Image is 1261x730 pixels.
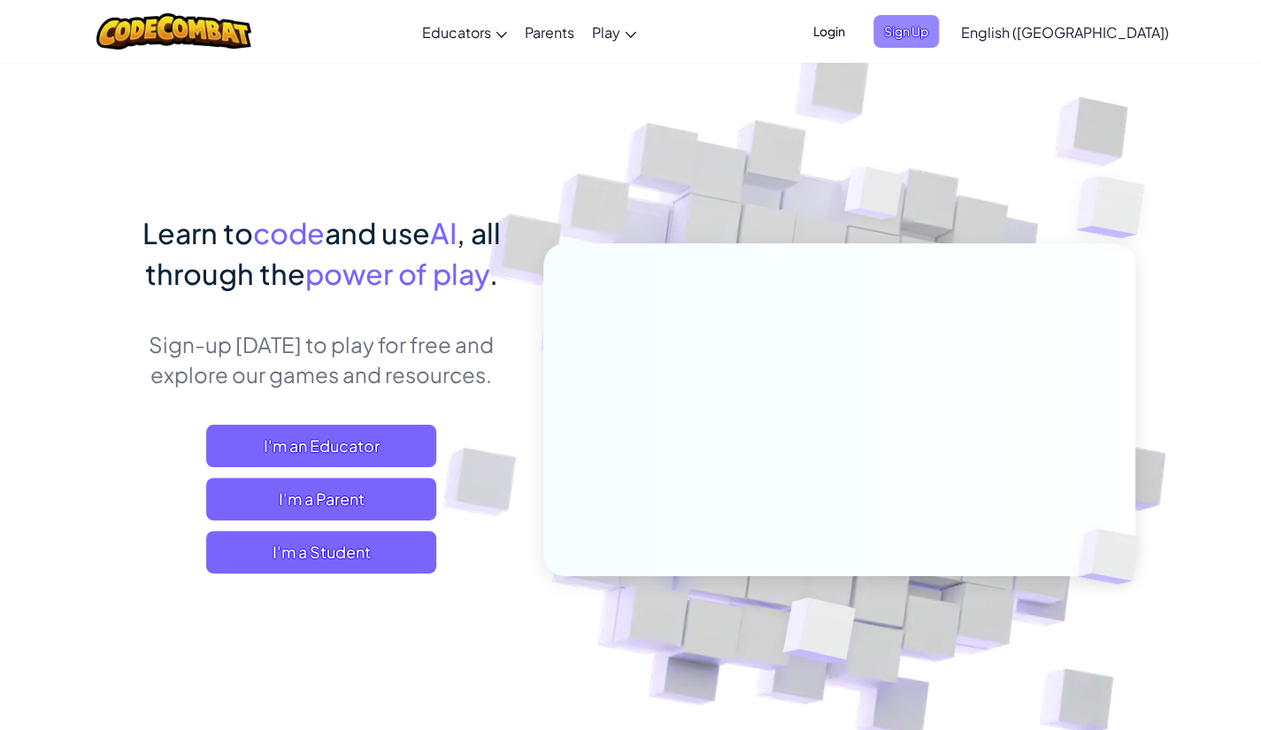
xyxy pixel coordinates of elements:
span: power of play [305,256,489,291]
button: Login [803,15,856,48]
a: Parents [516,8,583,56]
span: . [489,256,498,291]
a: English ([GEOGRAPHIC_DATA]) [952,8,1178,56]
img: Overlap cubes [1041,133,1194,282]
a: Play [583,8,645,56]
p: Sign-up [DATE] to play for free and explore our games and resources. [127,329,517,389]
img: Overlap cubes [739,560,897,707]
img: Overlap cubes [1048,492,1180,621]
span: AI [430,215,457,250]
a: Educators [413,8,516,56]
button: I'm a Student [206,531,436,573]
img: Overlap cubes [811,132,938,264]
span: code [253,215,325,250]
span: English ([GEOGRAPHIC_DATA]) [961,23,1169,42]
span: Educators [422,23,491,42]
span: and use [325,215,430,250]
a: I'm an Educator [206,425,436,467]
img: CodeCombat logo [96,13,251,50]
span: Play [592,23,620,42]
a: I'm a Parent [206,478,436,520]
button: Sign Up [873,15,939,48]
span: Learn to [142,215,253,250]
